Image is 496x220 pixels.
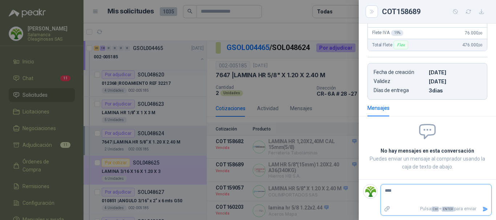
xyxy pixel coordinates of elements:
[367,104,390,112] div: Mensajes
[367,155,487,171] p: Puedes enviar un mensaje al comprador usando la caja de texto de abajo.
[372,41,410,49] span: Total Flete
[462,42,483,47] span: 476.000
[429,87,481,94] p: 3 dias
[363,184,377,198] img: Company Logo
[394,41,408,49] div: Flex
[367,7,376,16] button: Close
[367,147,487,155] h2: No hay mensajes en esta conversación
[442,207,454,212] span: ENTER
[372,30,403,36] span: Flete IVA
[431,207,439,212] span: Ctrl
[381,203,393,215] label: Adjuntar archivos
[429,78,481,84] p: [DATE]
[374,87,426,94] p: Días de entrega
[391,30,404,36] div: 19 %
[465,30,483,36] span: 76.000
[478,31,483,35] span: ,00
[429,69,481,75] p: [DATE]
[478,43,483,47] span: ,00
[382,6,487,17] div: COT158689
[393,203,480,215] p: Pulsa + para enviar
[374,69,426,75] p: Fecha de creación
[479,203,491,215] button: Enviar
[374,78,426,84] p: Validez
